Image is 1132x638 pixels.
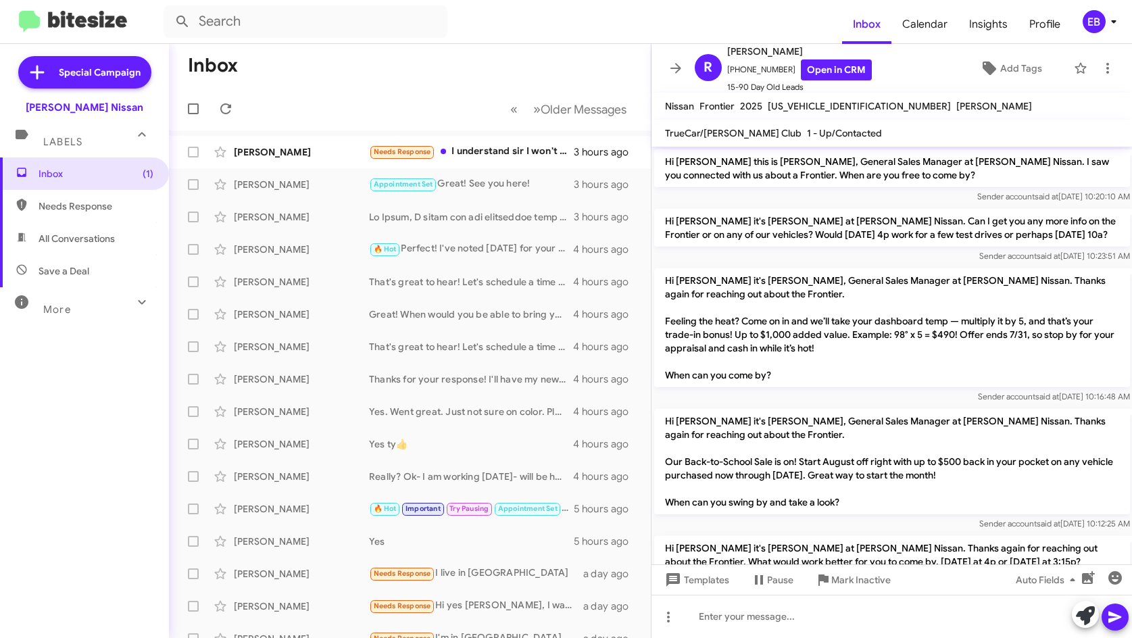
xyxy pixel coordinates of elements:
div: a day ago [583,567,640,581]
div: [PERSON_NAME] [234,178,369,191]
a: Calendar [891,5,958,44]
div: 3 hours ago [574,145,639,159]
div: 4 hours ago [573,437,639,451]
div: [PERSON_NAME] [234,275,369,289]
div: Yes [369,535,574,548]
div: [PERSON_NAME] [234,145,369,159]
span: Sender account [DATE] 10:20:10 AM [977,191,1129,201]
div: Great! See you here! [369,176,574,192]
p: Hi [PERSON_NAME] it's [PERSON_NAME] at [PERSON_NAME] Nissan. Thanks again for reaching out about ... [654,536,1130,574]
div: EB [1083,10,1106,33]
span: More [43,303,71,316]
div: 4 hours ago [573,243,639,256]
div: Yes ty👍 [369,437,573,451]
span: said at [1035,391,1058,401]
span: Labels [43,136,82,148]
a: Inbox [842,5,891,44]
div: Lo Ipsum, D sitam con adi elitseddoe temp in utl etdolo. Ma ali eni admini, V qui nostr exercit u... [369,210,574,224]
nav: Page navigation example [503,95,635,123]
div: Great! When would you be able to bring your Titan in for a complimentary appraisal? We can assist... [369,308,573,321]
span: Nissan [665,100,694,112]
button: Mark Inactive [804,568,902,592]
div: 4 hours ago [573,372,639,386]
span: Try Pausing [449,504,489,513]
p: Hi [PERSON_NAME] it's [PERSON_NAME] at [PERSON_NAME] Nissan. Can I get you any more info on the F... [654,209,1130,247]
a: Special Campaign [18,56,151,89]
span: Needs Response [374,147,431,156]
div: 5 hours ago [574,502,639,516]
span: 🔥 Hot [374,245,397,253]
button: Templates [651,568,740,592]
span: 🔥 Hot [374,504,397,513]
div: [PERSON_NAME] [234,437,369,451]
div: 4 hours ago [573,340,639,353]
div: 4 hours ago [573,405,639,418]
a: Insights [958,5,1018,44]
div: 5 hours ago [574,535,639,548]
span: said at [1036,251,1060,261]
span: R [704,57,712,78]
div: Yes. Went great. Just not sure on color. Plus, I thought certified cars were included in the pric... [369,405,573,418]
div: Hi yes [PERSON_NAME], I wanted to see pictures of the truck first [369,598,583,614]
span: » [533,101,541,118]
span: [US_VEHICLE_IDENTIFICATION_NUMBER] [768,100,951,112]
span: « [510,101,518,118]
span: Older Messages [541,102,626,117]
span: Mark Inactive [831,568,891,592]
span: Important [405,504,441,513]
input: Search [164,5,447,38]
span: 15-90 Day Old Leads [727,80,872,94]
span: Pause [767,568,793,592]
span: Save a Deal [39,264,89,278]
button: Pause [740,568,804,592]
div: 3 hours ago [574,178,639,191]
span: Frontier [699,100,735,112]
div: I understand sir I won't hold you to any price [369,144,574,159]
a: Open in CRM [801,59,872,80]
div: [PERSON_NAME] [234,535,369,548]
div: [PERSON_NAME] Nissan [26,101,143,114]
div: [PERSON_NAME] [234,308,369,321]
span: Add Tags [1000,56,1042,80]
div: Really? Ok- I am working [DATE]- will be here most of the day. But I'd love to hear what you can ... [369,470,573,483]
div: [PERSON_NAME] [234,470,369,483]
span: Appointment Set [374,180,433,189]
button: Add Tags [954,56,1067,80]
p: Hi [PERSON_NAME] it's [PERSON_NAME], General Sales Manager at [PERSON_NAME] Nissan. Thanks again ... [654,409,1130,514]
div: I live in [GEOGRAPHIC_DATA] [369,566,583,581]
div: [PERSON_NAME] [234,340,369,353]
div: 3 hours ago [574,210,639,224]
div: [PERSON_NAME] [234,405,369,418]
span: Auto Fields [1016,568,1081,592]
div: Thanks for your response! I'll have my new car manager reach out to you with our bet pricing on a... [369,372,573,386]
p: Hi [PERSON_NAME] it's [PERSON_NAME], General Sales Manager at [PERSON_NAME] Nissan. Thanks again ... [654,268,1130,387]
span: Templates [662,568,729,592]
button: Next [525,95,635,123]
div: That's great to hear! Let's schedule a time for you to bring in your vehicle for an appraisal. Wh... [369,275,573,289]
div: 4 hours ago [573,470,639,483]
span: Needs Response [374,569,431,578]
div: [PERSON_NAME] [234,372,369,386]
span: Needs Response [374,602,431,610]
span: Sender account [DATE] 10:16:48 AM [977,391,1129,401]
span: 1 - Up/Contacted [807,127,882,139]
span: [PHONE_NUMBER] [727,59,872,80]
span: Sender account [DATE] 10:23:51 AM [979,251,1129,261]
div: [PERSON_NAME] [234,599,369,613]
span: said at [1034,191,1058,201]
button: Previous [502,95,526,123]
span: Sender account [DATE] 10:12:25 AM [979,518,1129,529]
div: [PERSON_NAME] [234,502,369,516]
div: That's great to hear! Let's schedule a time for you to bring in your Rogue for an appraisal. When... [369,340,573,353]
p: Hi [PERSON_NAME] this is [PERSON_NAME], General Sales Manager at [PERSON_NAME] Nissan. I saw you ... [654,149,1130,187]
div: [PERSON_NAME] [234,210,369,224]
span: TrueCar/[PERSON_NAME] Club [665,127,802,139]
span: All Conversations [39,232,115,245]
button: EB [1071,10,1117,33]
div: [PERSON_NAME] [234,243,369,256]
span: 2025 [740,100,762,112]
a: Profile [1018,5,1071,44]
